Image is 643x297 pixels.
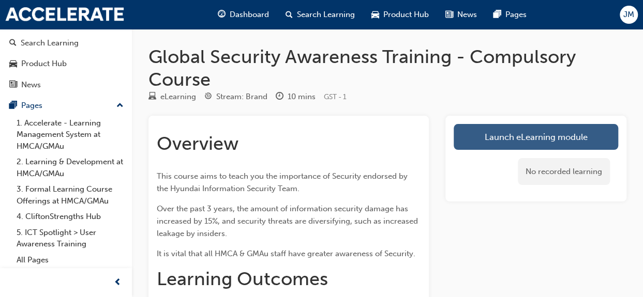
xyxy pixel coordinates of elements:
img: accelerate-hmca [5,7,124,22]
span: Overview [157,132,238,154]
a: 1. Accelerate - Learning Management System at HMCA/GMAu [12,115,128,154]
span: It is vital that all HMCA & GMAu staff have greater awareness of Security. [157,249,415,258]
a: 3. Formal Learning Course Offerings at HMCA/GMAu [12,181,128,209]
span: Product Hub [383,9,429,21]
button: JM [620,6,638,24]
div: Duration [276,90,316,103]
span: pages-icon [494,8,501,21]
span: JM [623,9,634,21]
span: learningResourceType_ELEARNING-icon [148,92,156,102]
div: News [21,79,41,91]
a: news-iconNews [437,4,485,25]
div: Product Hub [21,58,67,70]
a: search-iconSearch Learning [277,4,363,25]
span: Pages [505,9,527,21]
span: car-icon [9,59,17,69]
a: car-iconProduct Hub [363,4,437,25]
span: Learning Outcomes [157,268,328,290]
div: Stream: Brand [216,91,267,103]
span: Search Learning [297,9,355,21]
span: Dashboard [230,9,269,21]
span: target-icon [204,92,212,102]
a: 5. ICT Spotlight > User Awareness Training [12,225,128,252]
span: prev-icon [114,276,122,289]
button: Pages [4,96,128,115]
div: Search Learning [21,37,79,49]
span: search-icon [286,8,293,21]
a: 4. CliftonStrengths Hub [12,209,128,225]
div: Pages [21,100,42,112]
span: news-icon [9,81,17,90]
span: up-icon [116,99,124,113]
div: eLearning [160,91,196,103]
span: pages-icon [9,101,17,111]
div: 10 mins [288,91,316,103]
div: Stream [204,90,267,103]
a: All Pages [12,252,128,268]
a: News [4,75,128,95]
a: guage-iconDashboard [210,4,277,25]
a: Search Learning [4,34,128,53]
a: Product Hub [4,54,128,73]
span: news-icon [445,8,453,21]
a: Launch eLearning module [454,124,618,150]
a: pages-iconPages [485,4,535,25]
div: Type [148,90,196,103]
span: clock-icon [276,92,283,102]
span: Learning resource code [324,92,347,101]
span: guage-icon [218,8,226,21]
span: car-icon [371,8,379,21]
a: 2. Learning & Development at HMCA/GMAu [12,154,128,181]
span: This course aims to teach you the importance of Security endorsed by the Hyundai Information Secu... [157,171,410,193]
h1: Global Security Awareness Training - Compulsory Course [148,45,626,90]
div: No recorded learning [518,158,610,185]
button: DashboardSearch LearningProduct HubNews [4,10,128,96]
span: News [457,9,477,21]
span: search-icon [9,39,17,48]
span: Over the past 3 years, the amount of information security damage has increased by 15%, and securi... [157,204,420,238]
